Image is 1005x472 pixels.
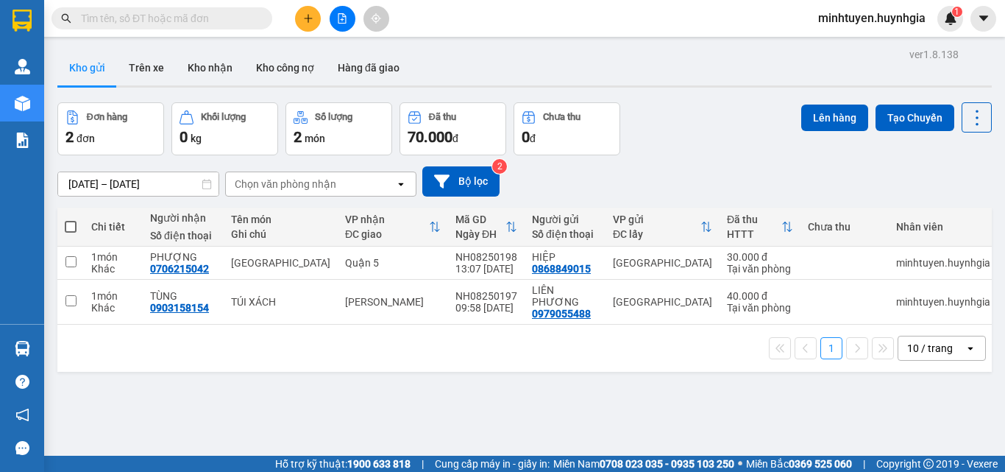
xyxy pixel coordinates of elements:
span: plus [303,13,313,24]
button: Kho công nợ [244,50,326,85]
img: logo-vxr [13,10,32,32]
div: Khác [91,302,135,314]
button: Hàng đã giao [326,50,411,85]
div: [GEOGRAPHIC_DATA] [613,257,712,269]
span: kg [191,133,202,144]
div: Ngày ĐH [455,228,505,240]
div: Chưa thu [543,112,580,122]
div: 0706215042 [150,263,209,275]
div: Đã thu [429,112,456,122]
div: HTTT [727,228,781,240]
div: Số lượng [315,112,352,122]
div: Số điện thoại [532,228,598,240]
span: | [422,456,424,472]
span: Miền Nam [553,456,734,472]
strong: 0369 525 060 [789,458,852,470]
th: Toggle SortBy [720,208,800,247]
strong: 1900 633 818 [347,458,411,470]
div: NH08250197 [455,290,517,302]
div: Tên món [231,214,330,225]
span: 2 [294,128,302,146]
div: Quận 5 [345,257,441,269]
div: ver 1.8.138 [909,46,959,63]
span: notification [15,408,29,422]
div: ĐC lấy [613,228,700,240]
div: TX [231,257,330,269]
sup: 2 [492,159,507,174]
img: warehouse-icon [15,341,30,356]
div: VP gửi [613,214,700,225]
span: đơn [77,133,95,144]
div: 0903158154 [150,302,209,314]
span: question-circle [15,375,29,389]
div: Đã thu [727,214,781,225]
th: Toggle SortBy [448,208,525,247]
div: 0979055488 [532,308,591,320]
button: Kho gửi [57,50,117,85]
div: NH08250198 [455,251,517,263]
button: Kho nhận [176,50,244,85]
button: file-add [330,6,355,32]
div: Nhân viên [896,221,990,233]
img: icon-new-feature [944,12,957,25]
input: Select a date range. [58,172,219,196]
div: [GEOGRAPHIC_DATA] [613,296,712,308]
span: 1 [954,7,959,17]
img: warehouse-icon [15,59,30,74]
th: Toggle SortBy [606,208,720,247]
svg: open [395,178,407,190]
div: Chưa thu [808,221,881,233]
button: 1 [820,337,842,359]
div: 10 / trang [907,341,953,356]
span: đ [530,133,536,144]
div: Số điện thoại [150,230,216,242]
button: Số lượng2món [285,102,392,155]
span: 0 [180,128,188,146]
div: 09:58 [DATE] [455,302,517,314]
div: Tại văn phòng [727,263,793,275]
button: Bộ lọc [422,166,500,197]
img: warehouse-icon [15,96,30,111]
div: minhtuyen.huynhgia [896,296,990,308]
button: Trên xe [117,50,176,85]
div: TÚI XÁCH [231,296,330,308]
span: aim [371,13,381,24]
div: 30.000 đ [727,251,793,263]
button: Tạo Chuyến [876,105,954,131]
button: Đã thu70.000đ [399,102,506,155]
span: message [15,441,29,455]
span: Miền Bắc [746,456,852,472]
span: Cung cấp máy in - giấy in: [435,456,550,472]
div: minhtuyen.huynhgia [896,257,990,269]
button: Lên hàng [801,105,868,131]
span: 70.000 [408,128,452,146]
span: 0 [522,128,530,146]
input: Tìm tên, số ĐT hoặc mã đơn [81,10,255,27]
button: aim [363,6,389,32]
span: file-add [337,13,347,24]
div: 40.000 đ [727,290,793,302]
span: copyright [923,459,934,469]
button: plus [295,6,321,32]
div: 1 món [91,290,135,302]
span: | [863,456,865,472]
div: PHƯỢNG [150,251,216,263]
span: Hỗ trợ kỹ thuật: [275,456,411,472]
strong: 0708 023 035 - 0935 103 250 [600,458,734,470]
span: ⚪️ [738,461,742,467]
button: Chưa thu0đ [514,102,620,155]
img: solution-icon [15,133,30,148]
div: Chọn văn phòng nhận [235,177,336,191]
div: Người gửi [532,214,598,225]
th: Toggle SortBy [338,208,448,247]
div: Mã GD [455,214,505,225]
div: Khác [91,263,135,275]
span: search [61,13,71,24]
div: Tại văn phòng [727,302,793,314]
div: Người nhận [150,212,216,224]
button: Khối lượng0kg [171,102,278,155]
sup: 1 [952,7,962,17]
div: Đơn hàng [87,112,127,122]
svg: open [965,342,976,354]
span: caret-down [977,12,990,25]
